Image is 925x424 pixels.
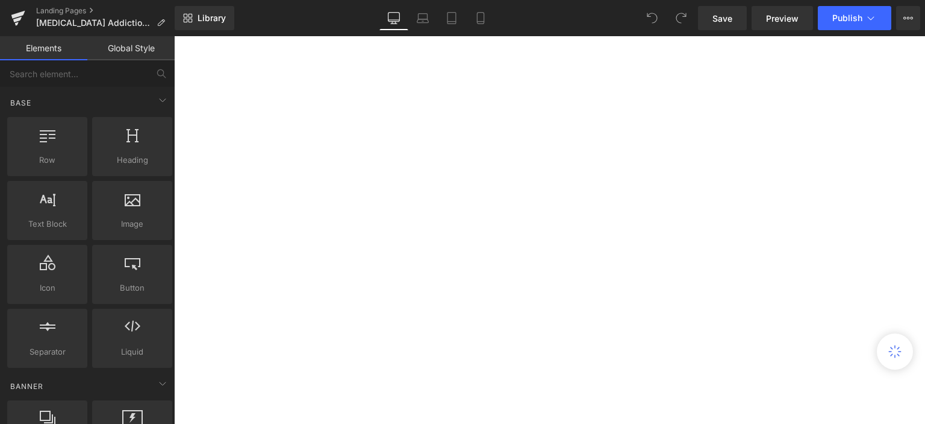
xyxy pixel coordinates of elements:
[640,6,664,30] button: Undo
[466,6,495,30] a: Mobile
[379,6,408,30] a: Desktop
[175,6,234,30] a: New Library
[9,381,45,392] span: Banner
[818,6,891,30] button: Publish
[36,6,175,16] a: Landing Pages
[752,6,813,30] a: Preview
[832,13,862,23] span: Publish
[11,282,84,294] span: Icon
[11,218,84,230] span: Text Block
[9,97,33,109] span: Base
[96,282,169,294] span: Button
[36,18,152,28] span: [MEDICAL_DATA] Addiction Treatment in [US_STATE]
[669,6,693,30] button: Redo
[896,6,920,30] button: More
[96,154,169,166] span: Heading
[11,154,84,166] span: Row
[712,12,732,25] span: Save
[198,13,226,24] span: Library
[96,346,169,358] span: Liquid
[11,346,84,358] span: Separator
[96,218,169,230] span: Image
[437,6,466,30] a: Tablet
[408,6,437,30] a: Laptop
[766,12,799,25] span: Preview
[87,36,175,60] a: Global Style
